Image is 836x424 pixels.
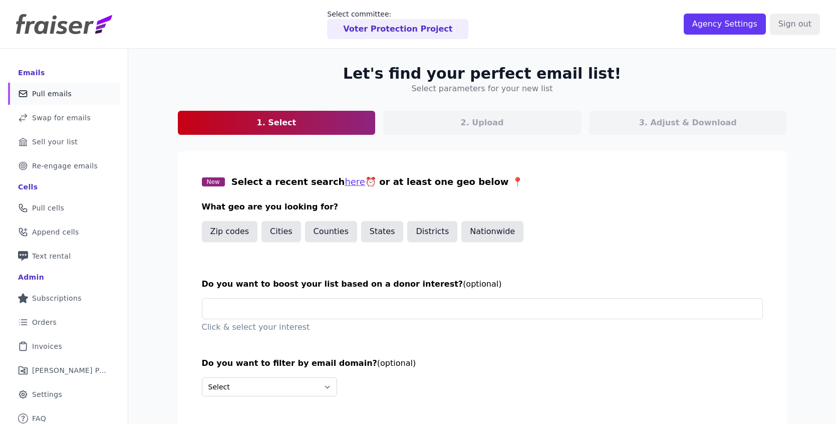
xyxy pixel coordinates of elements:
span: Re-engage emails [32,161,98,171]
p: 1. Select [257,117,297,129]
button: States [361,221,404,242]
span: Append cells [32,227,79,237]
a: Pull emails [8,83,120,105]
a: Invoices [8,335,120,357]
p: Click & select your interest [202,321,763,333]
a: 1. Select [178,111,376,135]
span: Swap for emails [32,113,91,123]
button: here [345,175,365,189]
h2: Let's find your perfect email list! [343,65,621,83]
span: Settings [32,389,62,399]
span: (optional) [463,279,501,289]
img: Fraiser Logo [16,14,112,34]
span: Invoices [32,341,62,351]
a: Pull cells [8,197,120,219]
span: Subscriptions [32,293,82,303]
span: Text rental [32,251,71,261]
p: 3. Adjust & Download [639,117,737,129]
span: (optional) [377,358,416,368]
a: Orders [8,311,120,333]
span: Do you want to filter by email domain? [202,358,377,368]
button: Cities [261,221,301,242]
a: Settings [8,383,120,405]
a: Sell your list [8,131,120,153]
span: Sell your list [32,137,78,147]
span: New [202,177,225,186]
div: Emails [18,68,45,78]
input: Agency Settings [684,14,766,35]
p: Select committee: [327,9,468,19]
h4: Select parameters for your new list [411,83,552,95]
a: Re-engage emails [8,155,120,177]
h3: What geo are you looking for? [202,201,763,213]
a: Text rental [8,245,120,267]
span: Do you want to boost your list based on a donor interest? [202,279,463,289]
a: Swap for emails [8,107,120,129]
a: Subscriptions [8,287,120,309]
p: Voter Protection Project [343,23,452,35]
span: [PERSON_NAME] Performance [32,365,108,375]
button: Zip codes [202,221,258,242]
span: Pull cells [32,203,64,213]
p: 2. Upload [461,117,504,129]
div: Admin [18,272,44,282]
a: [PERSON_NAME] Performance [8,359,120,381]
button: Counties [305,221,357,242]
button: Nationwide [461,221,523,242]
div: Cells [18,182,38,192]
a: Append cells [8,221,120,243]
span: Pull emails [32,89,72,99]
span: Orders [32,317,57,327]
span: FAQ [32,413,46,423]
span: Select a recent search ⏰ or at least one geo below 📍 [231,176,523,187]
input: Sign out [770,14,820,35]
a: Select committee: Voter Protection Project [327,9,468,39]
button: Districts [407,221,457,242]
